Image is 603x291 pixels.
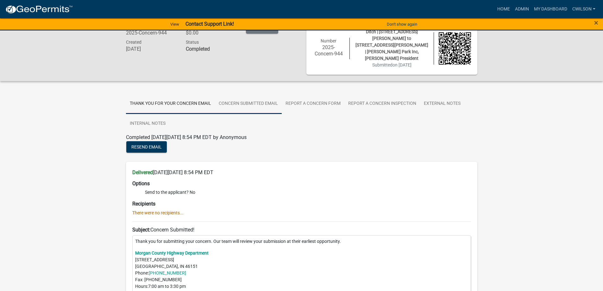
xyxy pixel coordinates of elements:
[215,94,282,114] a: Concern Submitted Email
[570,3,598,15] a: cwilson
[132,210,471,216] p: There were no recipients...
[594,19,598,27] button: Close
[384,19,420,29] button: Don't show again
[132,169,471,175] h6: [DATE][DATE] 8:54 PM EDT
[126,94,215,114] a: Thank You for Your Concern Email
[132,180,150,187] strong: Options
[168,19,182,29] a: View
[126,30,177,36] h6: 2025-Concern-944
[321,38,336,43] span: Number
[135,250,209,256] a: Morgan County Highway Department
[594,18,598,27] span: ×
[135,250,468,290] p: [STREET_ADDRESS] [GEOGRAPHIC_DATA], IN 46151 Phone: Fax: [PHONE_NUMBER] Hours:7:00 am to 3:30 pm
[149,270,186,275] a: [PHONE_NUMBER]
[126,46,177,52] h6: [DATE]
[372,62,411,67] span: Submitted on [DATE]
[126,40,141,45] span: Created
[126,141,167,153] button: Resend Email
[531,3,570,15] a: My Dashboard
[186,30,236,36] h6: $0.00
[132,201,155,207] strong: Recipients
[495,3,512,15] a: Home
[344,94,420,114] a: Report A Concern Inspection
[185,21,234,27] strong: Contact Support Link!
[132,169,153,175] strong: Delivered
[186,46,210,52] strong: Completed
[135,238,468,245] p: Thank you for submitting your concern. Our team will review your submission at their earliest opp...
[355,29,428,61] span: Ditch | [STREET_ADDRESS][PERSON_NAME] to [STREET_ADDRESS][PERSON_NAME] | [PERSON_NAME] Park Inc, ...
[313,44,345,56] h6: 2025-Concern-944
[126,134,247,140] span: Completed [DATE][DATE] 8:54 PM EDT by Anonymous
[186,40,199,45] span: Status
[132,227,150,233] strong: Subject:
[512,3,531,15] a: Admin
[131,144,162,149] span: Resend Email
[126,114,169,134] a: Internal Notes
[439,32,471,65] img: QR code
[420,94,464,114] a: External Notes
[282,94,344,114] a: Report A Concern Form
[132,227,471,233] h6: Concern Submitted!
[145,189,471,196] li: Send to the applicant? No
